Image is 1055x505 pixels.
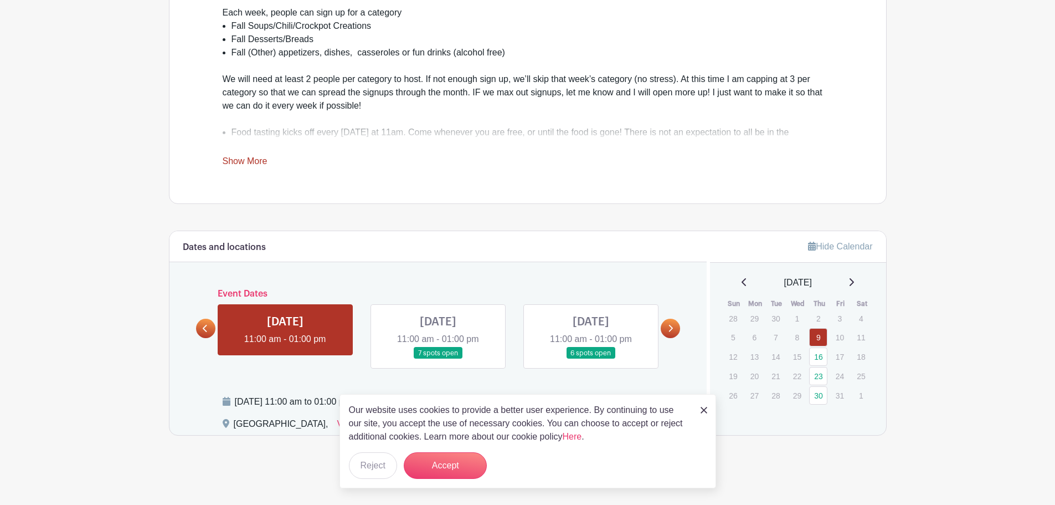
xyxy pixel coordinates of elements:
[745,310,764,327] p: 29
[852,329,870,346] p: 11
[337,417,388,435] a: View on Map
[851,298,873,309] th: Sat
[766,368,785,385] p: 21
[724,368,742,385] p: 19
[724,387,742,404] p: 26
[231,19,833,33] li: Fall Soups/Chili/Crockpot Creations
[231,33,833,46] li: Fall Desserts/Breads
[852,368,870,385] p: 25
[852,387,870,404] p: 1
[404,452,487,479] button: Accept
[788,368,806,385] p: 22
[809,348,827,366] a: 16
[349,452,397,479] button: Reject
[784,276,812,289] span: [DATE]
[831,368,849,385] p: 24
[831,329,849,346] p: 10
[766,298,788,309] th: Tue
[809,386,827,405] a: 30
[766,348,785,365] p: 14
[766,329,785,346] p: 7
[231,126,833,152] li: Food tasting kicks off every [DATE] at 11am. Come whenever you are free, or until the food is gon...
[723,298,745,309] th: Sun
[223,156,267,170] a: Show More
[788,329,806,346] p: 8
[808,242,872,251] a: Hide Calendar
[852,310,870,327] p: 4
[809,310,827,327] p: 2
[231,46,833,59] li: Fall (Other) appetizers, dishes, casseroles or fun drinks (alcohol free)
[831,348,849,365] p: 17
[183,242,266,253] h6: Dates and locations
[745,387,764,404] p: 27
[724,348,742,365] p: 12
[234,417,328,435] div: [GEOGRAPHIC_DATA],
[235,395,469,409] div: [DATE] 11:00 am to 01:00 pm
[809,367,827,385] a: 23
[831,387,849,404] p: 31
[788,387,806,404] p: 29
[724,329,742,346] p: 5
[215,289,661,299] h6: Event Dates
[701,407,707,414] img: close_button-5f87c8562297e5c2d7936805f587ecaba9071eb48480494691a3f1689db116b3.svg
[563,432,582,441] a: Here
[788,298,809,309] th: Wed
[745,329,764,346] p: 6
[809,328,827,346] a: 9
[766,387,785,404] p: 28
[852,348,870,365] p: 18
[223,73,833,113] div: We will need at least 2 people per category to host. If not enough sign up, we’ll skip that week’...
[745,368,764,385] p: 20
[724,310,742,327] p: 28
[788,310,806,327] p: 1
[745,348,764,365] p: 13
[349,404,689,443] p: Our website uses cookies to provide a better user experience. By continuing to use our site, you ...
[788,348,806,365] p: 15
[830,298,852,309] th: Fri
[223,6,833,19] div: Each week, people can sign up for a category
[831,310,849,327] p: 3
[766,310,785,327] p: 30
[809,298,830,309] th: Thu
[745,298,766,309] th: Mon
